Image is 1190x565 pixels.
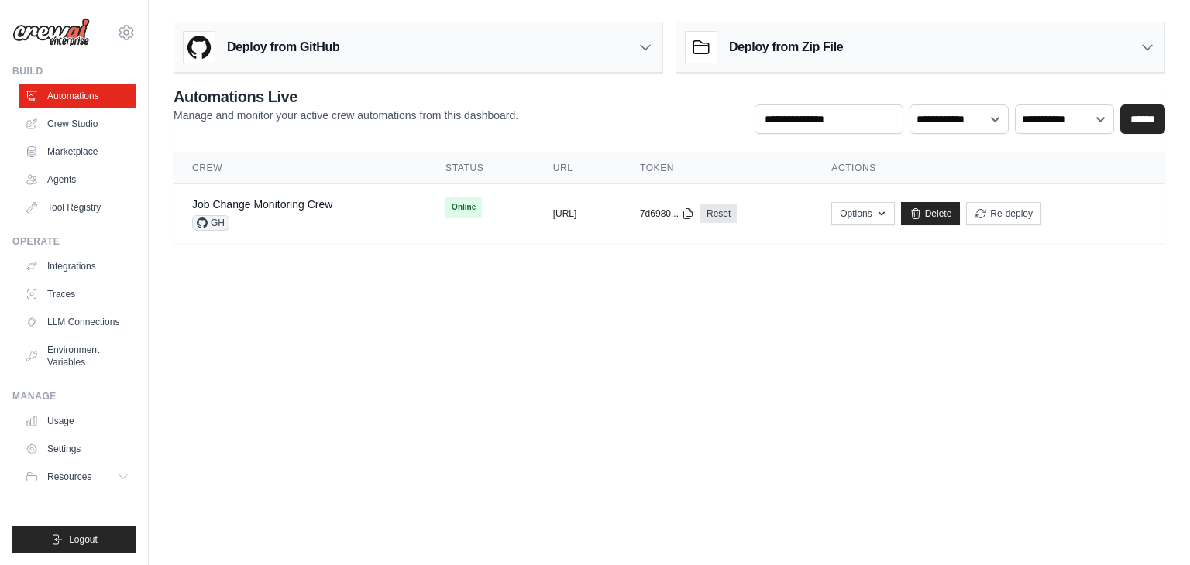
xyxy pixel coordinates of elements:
th: Crew [174,152,427,184]
span: Resources [47,471,91,483]
button: Logout [12,526,136,553]
div: Manage [12,390,136,402]
a: Reset [700,204,737,223]
img: GitHub Logo [184,32,215,63]
a: LLM Connections [19,310,136,334]
a: Marketplace [19,139,136,164]
a: Crew Studio [19,111,136,136]
a: Integrations [19,254,136,279]
div: Build [12,65,136,77]
a: Job Change Monitoring Crew [192,198,332,211]
img: Logo [12,18,90,47]
th: Actions [813,152,1165,184]
button: 7d6980... [640,207,694,220]
a: Automations [19,84,136,108]
a: Delete [901,202,961,225]
a: Agents [19,167,136,192]
p: Manage and monitor your active crew automations from this dashboard. [174,108,518,123]
th: Token [621,152,813,184]
span: Online [445,197,482,218]
button: Re-deploy [966,202,1041,225]
a: Environment Variables [19,337,136,375]
span: Logout [69,533,98,546]
a: Settings [19,437,136,461]
h3: Deploy from GitHub [227,38,339,56]
span: GH [192,215,229,231]
th: URL [535,152,621,184]
h3: Deploy from Zip File [729,38,843,56]
a: Traces [19,282,136,306]
button: Resources [19,464,136,489]
th: Status [427,152,535,184]
button: Options [831,202,894,225]
a: Usage [19,409,136,433]
a: Tool Registry [19,195,136,220]
h2: Automations Live [174,86,518,108]
div: Operate [12,235,136,248]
